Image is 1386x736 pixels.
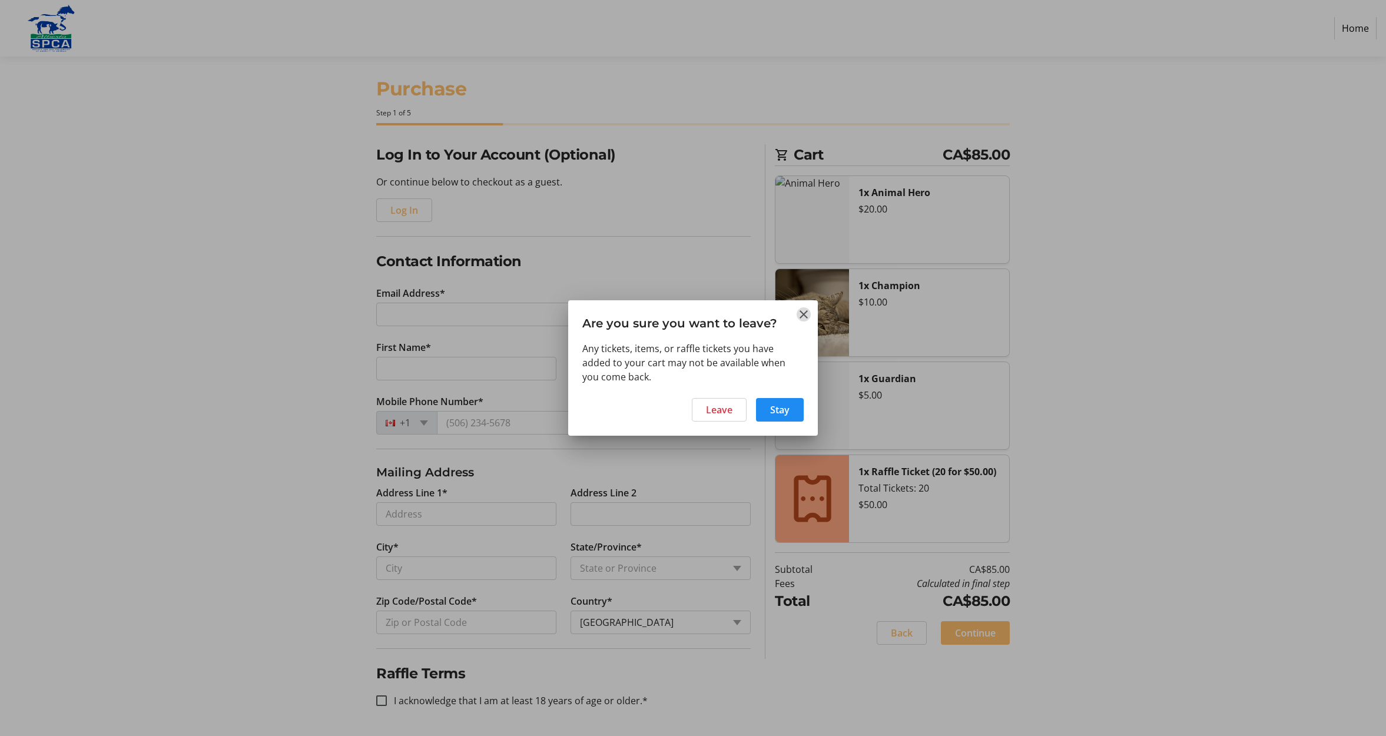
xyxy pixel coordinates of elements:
span: Stay [770,403,790,417]
button: Stay [756,398,804,422]
h3: Are you sure you want to leave? [568,300,818,341]
div: Any tickets, items, or raffle tickets you have added to your cart may not be available when you c... [582,342,804,384]
button: Leave [692,398,747,422]
span: Leave [706,403,732,417]
button: Close [797,307,811,321]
